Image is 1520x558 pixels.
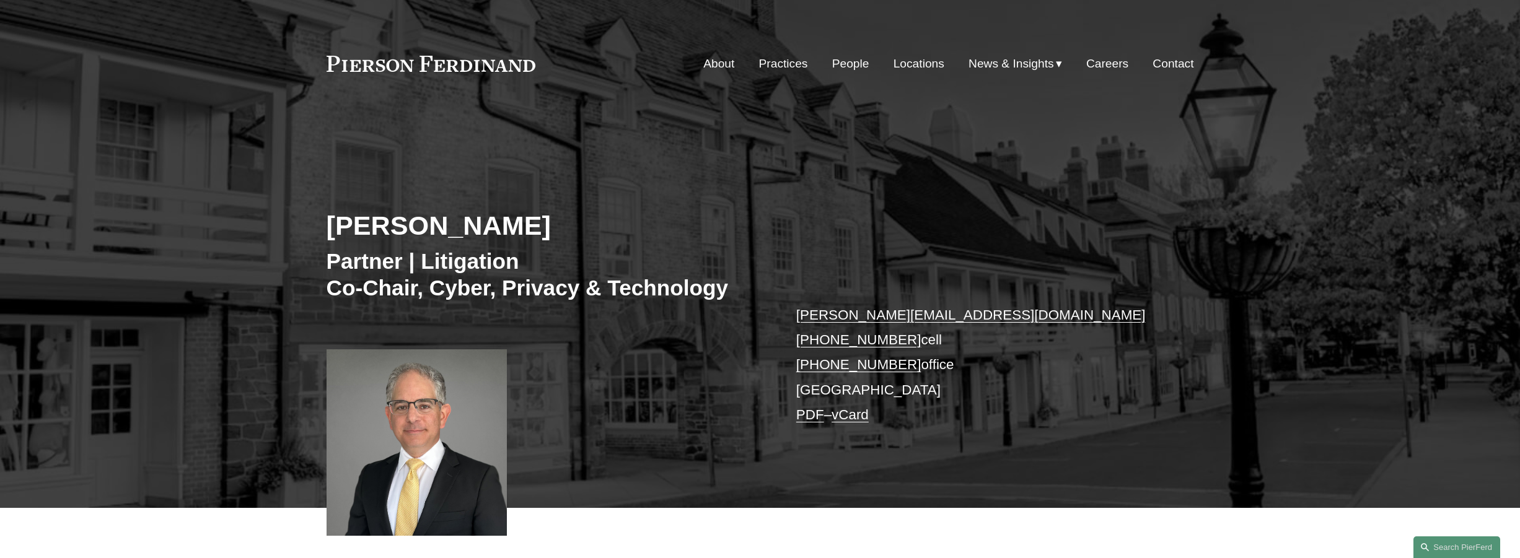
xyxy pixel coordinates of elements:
a: People [832,52,869,76]
a: Search this site [1413,536,1500,558]
h2: [PERSON_NAME] [327,209,760,242]
a: folder dropdown [969,52,1062,76]
a: PDF [796,407,824,422]
a: About [703,52,734,76]
span: News & Insights [969,53,1054,75]
a: [PHONE_NUMBER] [796,332,921,347]
a: Careers [1086,52,1128,76]
a: Locations [894,52,944,76]
a: Practices [759,52,808,76]
a: [PERSON_NAME][EMAIL_ADDRESS][DOMAIN_NAME] [796,307,1146,323]
a: [PHONE_NUMBER] [796,357,921,372]
a: vCard [832,407,869,422]
h3: Partner | Litigation Co-Chair, Cyber, Privacy & Technology [327,248,760,302]
p: cell office [GEOGRAPHIC_DATA] – [796,303,1158,428]
a: Contact [1153,52,1193,76]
